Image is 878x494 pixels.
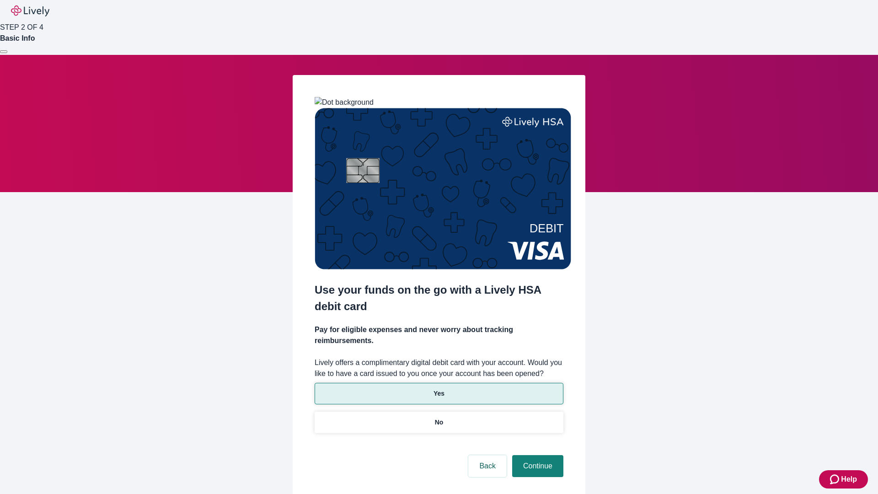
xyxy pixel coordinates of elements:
[315,324,563,346] h4: Pay for eligible expenses and never worry about tracking reimbursements.
[315,412,563,433] button: No
[435,418,444,427] p: No
[315,383,563,404] button: Yes
[434,389,444,398] p: Yes
[841,474,857,485] span: Help
[315,108,571,269] img: Debit card
[830,474,841,485] svg: Zendesk support icon
[512,455,563,477] button: Continue
[315,97,374,108] img: Dot background
[315,282,563,315] h2: Use your funds on the go with a Lively HSA debit card
[819,470,868,489] button: Zendesk support iconHelp
[315,357,563,379] label: Lively offers a complimentary digital debit card with your account. Would you like to have a card...
[468,455,507,477] button: Back
[11,5,49,16] img: Lively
